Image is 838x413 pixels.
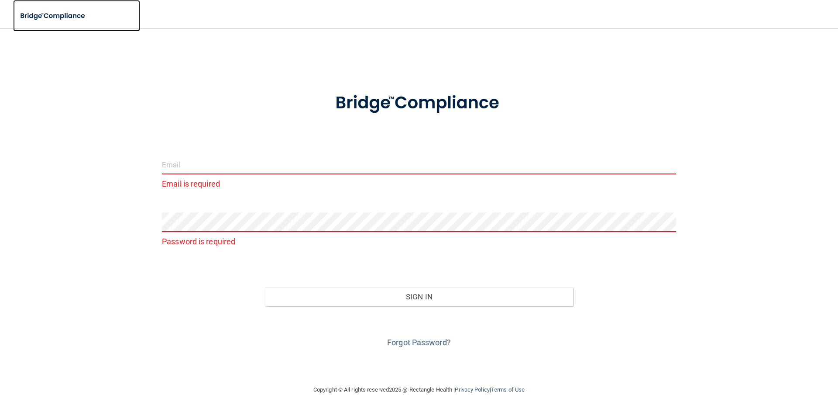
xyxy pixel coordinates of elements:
[162,177,676,191] p: Email is required
[260,376,578,404] div: Copyright © All rights reserved 2025 @ Rectangle Health | |
[387,338,451,347] a: Forgot Password?
[162,155,676,174] input: Email
[162,234,676,249] p: Password is required
[13,7,93,25] img: bridge_compliance_login_screen.278c3ca4.svg
[491,386,525,393] a: Terms of Use
[265,287,574,306] button: Sign In
[455,386,489,393] a: Privacy Policy
[317,80,521,126] img: bridge_compliance_login_screen.278c3ca4.svg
